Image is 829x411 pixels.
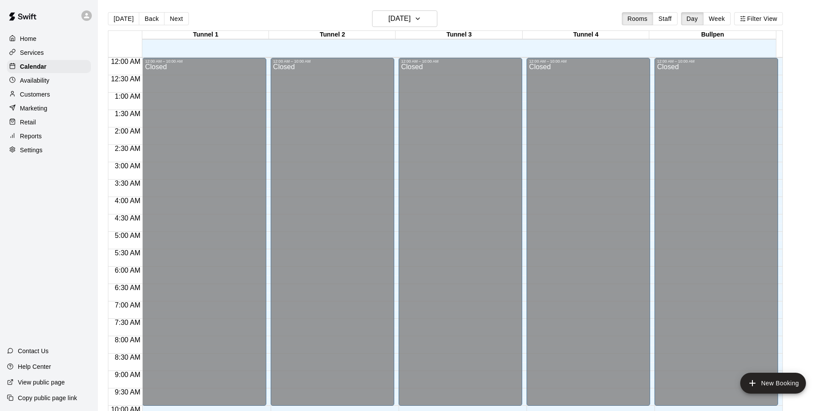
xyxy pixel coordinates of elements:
p: Availability [20,76,50,85]
p: Reports [20,132,42,140]
span: 6:00 AM [113,267,143,274]
span: 4:00 AM [113,197,143,204]
div: 12:00 AM – 10:00 AM [273,59,392,63]
p: Retail [20,118,36,127]
a: Home [7,32,91,45]
span: 8:30 AM [113,354,143,361]
p: Calendar [20,62,47,71]
a: Availability [7,74,91,87]
button: Next [164,12,188,25]
button: Staff [653,12,678,25]
span: 1:30 AM [113,110,143,117]
span: 8:00 AM [113,336,143,344]
div: Closed [657,63,775,409]
div: 12:00 AM – 10:00 AM: Closed [399,58,522,406]
span: 5:00 AM [113,232,143,239]
div: Tunnel 1 [142,31,269,39]
button: Rooms [622,12,653,25]
span: 4:30 AM [113,214,143,222]
span: 6:30 AM [113,284,143,291]
div: 12:00 AM – 10:00 AM: Closed [654,58,778,406]
button: [DATE] [372,10,437,27]
button: Filter View [734,12,783,25]
span: 3:00 AM [113,162,143,170]
button: Week [703,12,731,25]
span: 2:30 AM [113,145,143,152]
button: Back [139,12,164,25]
span: 5:30 AM [113,249,143,257]
span: 12:00 AM [109,58,143,65]
span: 12:30 AM [109,75,143,83]
div: Tunnel 2 [269,31,396,39]
a: Settings [7,144,91,157]
a: Services [7,46,91,59]
div: Closed [401,63,520,409]
a: Retail [7,116,91,129]
div: 12:00 AM – 10:00 AM [145,59,263,63]
span: 1:00 AM [113,93,143,100]
span: 7:00 AM [113,301,143,309]
div: Closed [273,63,392,409]
div: Tunnel 3 [396,31,522,39]
div: Bullpen [649,31,776,39]
span: 9:00 AM [113,371,143,378]
a: Customers [7,88,91,101]
a: Reports [7,130,91,143]
span: 3:30 AM [113,180,143,187]
span: 9:30 AM [113,388,143,396]
span: 2:00 AM [113,127,143,135]
div: Closed [529,63,648,409]
p: View public page [18,378,65,387]
p: Help Center [18,362,51,371]
button: Day [681,12,704,25]
a: Marketing [7,102,91,115]
p: Settings [20,146,43,154]
p: Home [20,34,37,43]
div: 12:00 AM – 10:00 AM [401,59,520,63]
p: Services [20,48,44,57]
h6: [DATE] [389,13,411,25]
div: Tunnel 4 [523,31,649,39]
p: Copy public page link [18,394,77,402]
div: 12:00 AM – 10:00 AM [529,59,648,63]
p: Marketing [20,104,47,113]
p: Customers [20,90,50,99]
div: 12:00 AM – 10:00 AM: Closed [142,58,266,406]
button: add [740,373,806,394]
div: 12:00 AM – 10:00 AM [657,59,775,63]
button: [DATE] [108,12,139,25]
a: Calendar [7,60,91,73]
div: 12:00 AM – 10:00 AM: Closed [271,58,394,406]
div: Closed [145,63,263,409]
span: 7:30 AM [113,319,143,326]
div: 12:00 AM – 10:00 AM: Closed [527,58,650,406]
p: Contact Us [18,347,49,355]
